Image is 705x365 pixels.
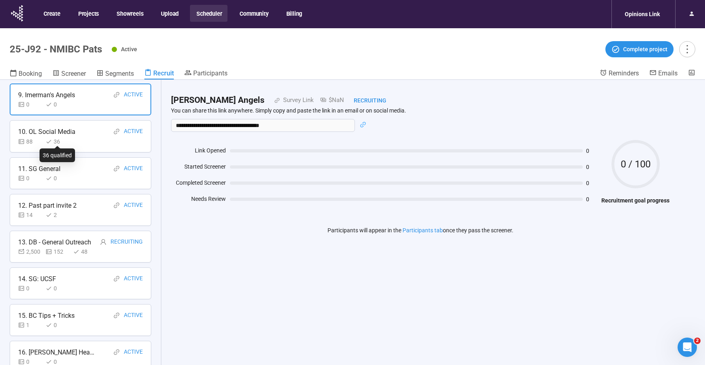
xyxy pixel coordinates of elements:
div: Opinions Link [620,6,665,22]
span: Booking [19,70,42,77]
a: Screener [52,69,86,79]
span: Recruit [153,69,174,77]
span: link [113,275,120,282]
div: 0 [18,100,42,109]
span: Screener [61,70,86,77]
button: Billing [280,5,308,22]
p: You can share this link anywhere. Simply copy and paste the link in an email or on social media. [171,107,670,114]
span: Complete project [623,45,667,54]
div: 36 qualified [40,148,75,162]
span: link [265,98,280,103]
span: link [113,165,120,172]
a: Emails [649,69,678,79]
span: 2 [694,338,701,344]
div: 1 [18,321,42,330]
div: 0 [46,174,70,183]
iframe: Intercom live chat [678,338,697,357]
div: 15. BC Tips + Tricks [18,311,75,321]
span: 0 [586,148,597,154]
span: link [113,202,120,209]
a: Participants [184,69,227,79]
div: 11. SG General [18,164,60,174]
div: Active [124,127,143,137]
span: Active [121,46,137,52]
div: 0 [18,174,42,183]
h2: [PERSON_NAME] Angels [171,94,265,107]
a: Booking [10,69,42,79]
span: 0 [586,196,597,202]
div: 88 [18,137,42,146]
div: 10. OL Social Media [18,127,75,137]
div: Needs Review [171,194,226,206]
a: Reminders [600,69,639,79]
button: Complete project [605,41,674,57]
span: user [100,239,106,245]
div: Active [124,311,143,321]
div: 13. DB - General Outreach [18,237,91,247]
div: 0 [46,100,70,109]
div: 0 [46,321,70,330]
span: link [360,121,366,128]
div: 2,500 [18,247,42,256]
div: 14. SG: UCSF [18,274,56,284]
button: Projects [72,5,104,22]
div: 16. [PERSON_NAME] Health- [18,347,95,357]
div: Recruiting [344,96,386,105]
span: link [113,128,120,135]
span: link [113,349,120,355]
div: Link Opened [171,146,226,158]
div: 12. Past part invite 2 [18,200,77,211]
button: Scheduler [190,5,227,22]
span: Participants [193,69,227,77]
a: Recruit [144,69,174,79]
span: 0 [586,164,597,170]
div: Active [124,200,143,211]
div: 36 [46,137,70,146]
div: 9. Imerman's Angels [18,90,75,100]
button: more [679,41,695,57]
div: Survey Link [280,96,314,105]
div: 0 [18,284,42,293]
div: 152 [46,247,70,256]
button: Community [233,5,274,22]
div: 0 [46,284,70,293]
span: Segments [105,70,134,77]
p: Participants will appear in the once they pass the screener. [327,226,513,235]
div: 48 [73,247,97,256]
span: 0 [586,180,597,186]
span: link [113,312,120,319]
span: 0 / 100 [611,159,660,169]
div: Active [124,347,143,357]
div: Active [124,90,143,100]
h1: 25-J92 - NMIBC Pats [10,44,102,55]
div: Active [124,164,143,174]
div: Recruiting [111,237,143,247]
div: Completed Screener [171,178,226,190]
span: link [113,92,120,98]
button: Upload [154,5,184,22]
div: $NaN [314,96,344,105]
div: 14 [18,211,42,219]
a: Participants tab [403,227,443,234]
div: Active [124,274,143,284]
span: more [682,44,692,54]
div: 2 [46,211,70,219]
a: Segments [96,69,134,79]
span: Reminders [609,69,639,77]
button: Showreels [110,5,149,22]
h4: Recruitment goal progress [601,196,670,205]
div: Started Screener [171,162,226,174]
span: Emails [658,69,678,77]
button: Create [37,5,66,22]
